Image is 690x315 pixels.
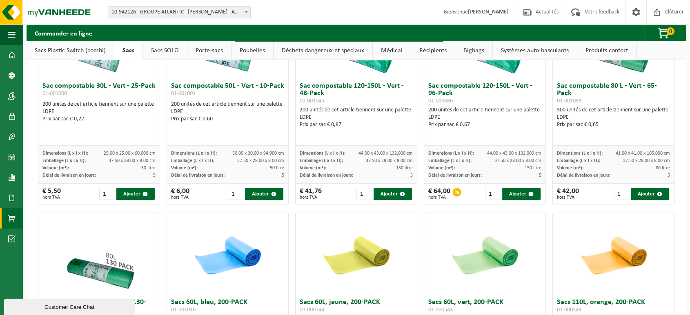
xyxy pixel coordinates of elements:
strong: [PERSON_NAME] [468,9,509,15]
input: 1 [228,188,245,200]
div: € 64,00 [428,188,450,200]
span: Dimensions (L x l x H): [171,151,217,156]
span: Emballage (L x l x H): [42,158,86,163]
a: Produits confort [577,41,636,60]
div: LDPE [428,114,541,121]
span: 25.00 x 25.00 x 60.000 cm [104,151,156,156]
span: Délai de livraison en jours: [42,173,96,178]
span: 41.00 x 41.00 x 105.000 cm [616,151,670,156]
button: Ajouter [502,188,541,200]
img: 01-000549 [573,213,654,295]
h3: Sac compostable 120-150L - Vert - 48-Pack [300,82,413,104]
span: 5 [668,173,670,178]
div: 200 unités de cet article tiennent sur une palette [300,106,413,129]
span: 150 litre [525,166,541,171]
div: Prix par sac € 0,22 [42,115,156,123]
div: LDPE [557,114,670,121]
span: Volume (m³): [42,166,69,171]
span: Volume (m³): [557,166,583,171]
span: 37.50 x 28.00 x 8.00 cm [623,158,670,163]
button: Ajouter [631,188,669,200]
input: 1 [99,188,116,200]
span: 37.50 x 28.00 x 8.00 cm [366,158,413,163]
span: Dimensions (L x l x H): [428,151,474,156]
button: Ajouter [374,188,412,200]
span: Délai de livraison en jours: [428,173,482,178]
div: € 41,76 [300,188,322,200]
span: 01-000543 [428,307,453,313]
span: Emballage (L x l x H): [428,158,472,163]
input: 1 [614,188,630,200]
a: Sacs Plastic Switch (combi) [27,41,114,60]
img: 01-001016 [187,213,269,295]
span: 01-000544 [300,307,324,313]
span: 01-001033 [557,98,581,104]
span: Emballage (L x l x H): [557,158,600,163]
h2: Commander en ligne [27,25,100,41]
button: Ajouter [116,188,155,200]
span: 01-001016 [171,307,196,313]
div: 300 unités de cet article tiennent sur une palette [557,106,670,129]
span: Délai de livraison en jours: [171,173,225,178]
h3: Sac compostable 120-150L - Vert - 96-Pack [428,82,541,104]
a: Bigbags [455,41,492,60]
h3: Sacs 60L, bleu, 200-PACK [171,299,284,315]
span: 01-000686 [428,98,453,104]
span: hors TVA [171,195,189,200]
span: 37.50 x 28.00 x 8.00 cm [109,158,156,163]
span: 5 [282,173,284,178]
span: 01-000549 [557,307,581,313]
span: 30 litre [141,166,156,171]
span: Dimensions (L x l x H): [42,151,88,156]
span: Volume (m³): [171,166,198,171]
div: € 42,00 [557,188,579,200]
span: Emballage (L x l x H): [300,158,343,163]
span: Délai de livraison en jours: [300,173,353,178]
span: Délai de livraison en jours: [557,173,610,178]
a: Poubelles [231,41,273,60]
span: 10-942126 - GROUPE ATLANTIC - MERVILLE BILLY BERCLAU - AMBB - BILLY BERCLAU [108,6,251,18]
span: 01-001000 [42,91,67,97]
div: € 6,00 [171,188,189,200]
span: 01-001045 [300,98,324,104]
h3: Sacs 60L, jaune, 200-PACK [300,299,413,315]
div: Prix par sac € 0,65 [557,121,670,129]
span: hors TVA [300,195,322,200]
div: Prix par sac € 0,67 [428,121,541,129]
span: 44.00 x 43.00 x 132.000 cm [487,151,541,156]
img: 01-000544 [316,213,397,295]
span: Volume (m³): [300,166,326,171]
input: 1 [485,188,502,200]
span: 50 litre [270,166,284,171]
span: Volume (m³): [428,166,455,171]
div: LDPE [300,114,413,121]
span: 5 [410,173,413,178]
a: Sacs SOLO [143,41,187,60]
div: LDPE [171,108,284,115]
div: 200 unités de cet article tiennent sur une palette [42,101,156,123]
img: 01-000543 [444,213,526,295]
h3: Sacs 110L, orange, 200-PACK [557,299,670,315]
span: Dimensions (L x l x H): [300,151,345,156]
span: 10-942126 - GROUPE ATLANTIC - MERVILLE BILLY BERCLAU - AMBB - BILLY BERCLAU [108,7,250,18]
span: 01-001001 [171,91,196,97]
span: 0 [666,27,674,35]
h3: Sac compostable 30L - Vert - 25-Pack [42,82,156,99]
a: Médical [373,41,411,60]
a: Systèmes auto-basculants [493,41,577,60]
a: Sacs [114,41,142,60]
span: 37.50 x 28.00 x 8.00 cm [237,158,284,163]
span: 80 litre [656,166,670,171]
div: LDPE [42,108,156,115]
a: Déchets dangereux et spéciaux [274,41,372,60]
iframe: chat widget [4,297,136,315]
span: 150 litre [396,166,413,171]
div: 200 unités de cet article tiennent sur une palette [171,101,284,123]
span: Emballage (L x l x H): [171,158,214,163]
span: hors TVA [42,195,61,200]
h3: Sacs 60L, vert, 200-PACK [428,299,541,315]
a: Porte-sacs [187,41,231,60]
span: 44.00 x 43.00 x 132.000 cm [358,151,413,156]
span: 37.50 x 28.00 x 8.00 cm [494,158,541,163]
